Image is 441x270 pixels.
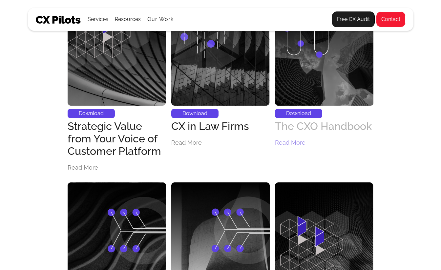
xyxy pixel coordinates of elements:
div: Download [275,109,322,118]
div: The CXO Handbook [275,120,372,133]
div: CX in Law Firms [171,120,249,133]
div: Download [171,109,219,118]
a: DownloadStrategic Value from Your Voice of Customer PlatformRead More [68,9,166,176]
div: Services [88,8,108,31]
a: DownloadCX in Law FirmsRead More [171,9,270,151]
div: Resources [115,8,141,31]
div: Strategic Value from Your Voice of Customer Platform [68,120,166,157]
a: DownloadThe CXO HandbookRead More [275,9,373,151]
a: Free CX Audit [332,11,375,27]
div: Read More [171,140,202,146]
div: Resources [115,15,141,24]
div: Services [88,15,108,24]
div: Read More [68,165,98,171]
a: Contact [376,11,406,27]
a: Our Work [147,16,174,22]
div: Download [68,109,115,118]
div: Read More [275,140,305,146]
